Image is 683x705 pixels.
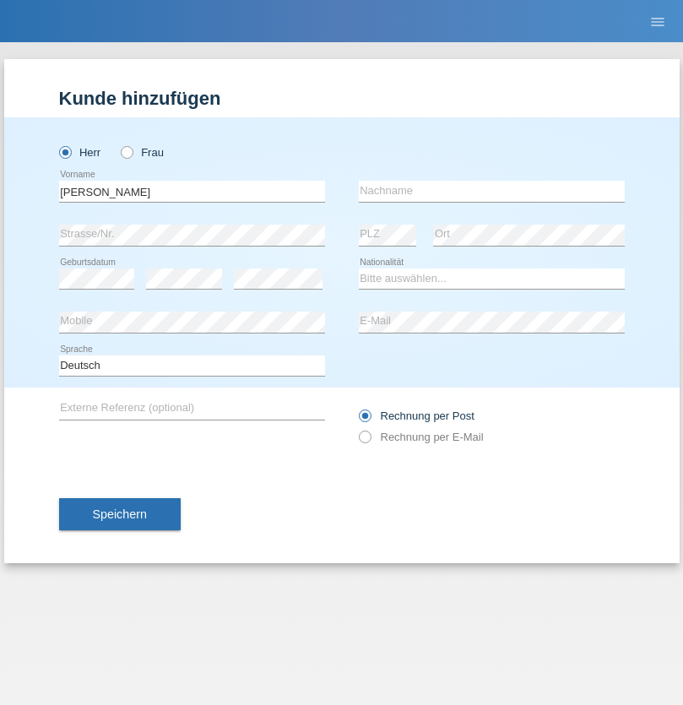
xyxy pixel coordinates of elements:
[59,498,181,530] button: Speichern
[641,16,675,26] a: menu
[359,431,484,443] label: Rechnung per E-Mail
[359,409,370,431] input: Rechnung per Post
[93,507,147,521] span: Speichern
[359,431,370,452] input: Rechnung per E-Mail
[59,146,101,159] label: Herr
[59,88,625,109] h1: Kunde hinzufügen
[649,14,666,30] i: menu
[121,146,132,157] input: Frau
[359,409,474,422] label: Rechnung per Post
[59,146,70,157] input: Herr
[121,146,164,159] label: Frau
